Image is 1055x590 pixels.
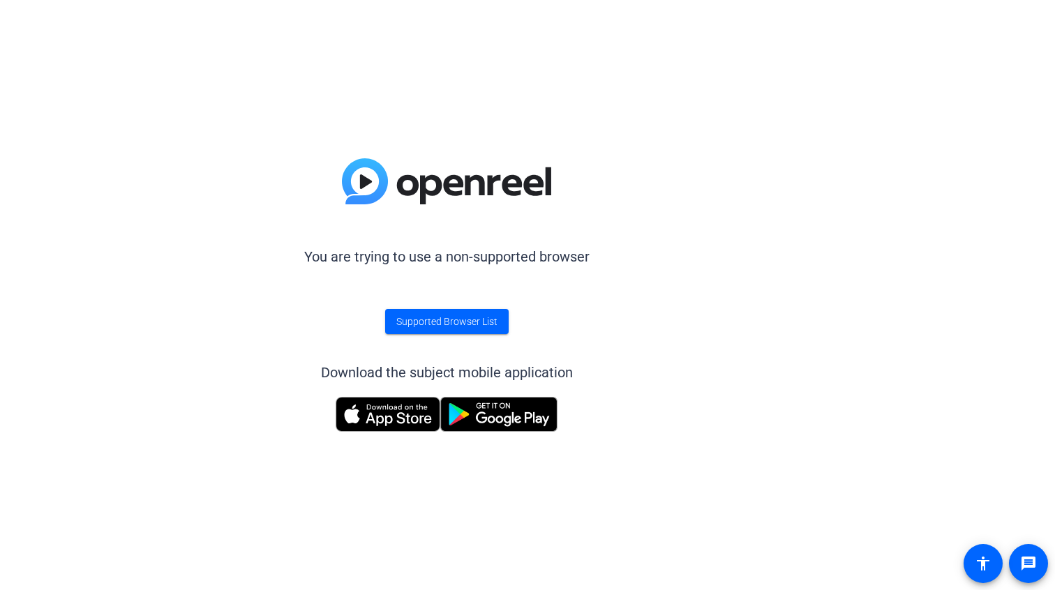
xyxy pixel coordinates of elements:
span: Supported Browser List [396,315,497,329]
div: Download the subject mobile application [321,362,573,383]
a: Supported Browser List [385,309,509,334]
img: Download on the App Store [336,397,440,432]
img: blue-gradient.svg [342,158,551,204]
img: Get it on Google Play [440,397,558,432]
p: You are trying to use a non-supported browser [304,246,590,267]
mat-icon: message [1020,555,1037,572]
mat-icon: accessibility [975,555,992,572]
